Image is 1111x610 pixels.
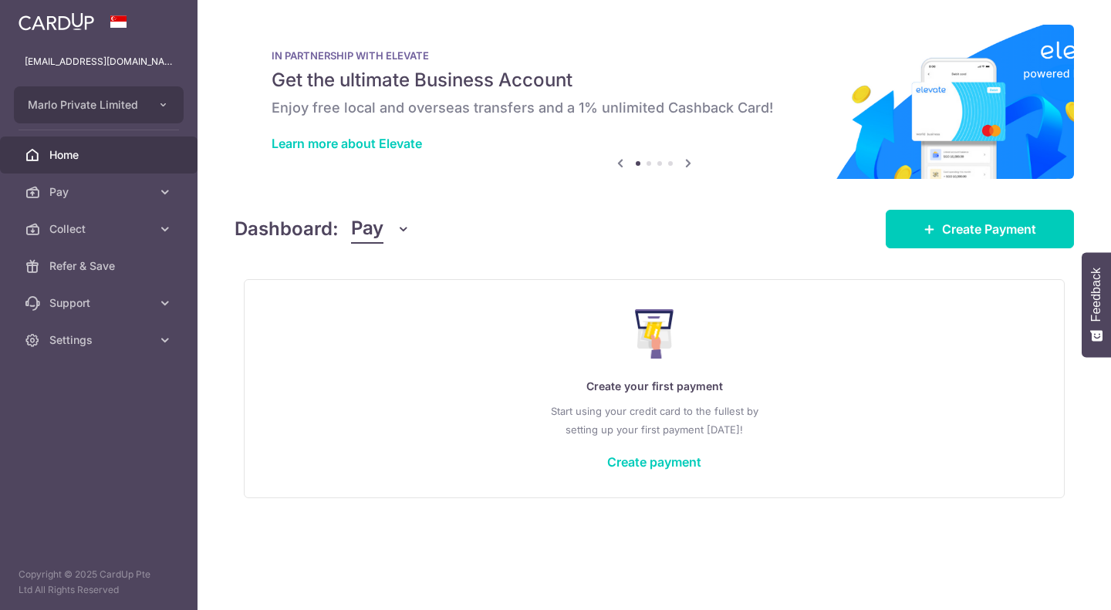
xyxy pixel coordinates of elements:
img: CardUp [19,12,94,31]
span: Feedback [1089,268,1103,322]
span: Support [49,295,151,311]
button: Feedback - Show survey [1082,252,1111,357]
a: Learn more about Elevate [272,136,422,151]
a: Create payment [607,454,701,470]
p: [EMAIL_ADDRESS][DOMAIN_NAME] [25,54,173,69]
img: Renovation banner [235,25,1074,179]
span: Collect [49,221,151,237]
a: Create Payment [886,210,1074,248]
p: IN PARTNERSHIP WITH ELEVATE [272,49,1037,62]
h6: Enjoy free local and overseas transfers and a 1% unlimited Cashback Card! [272,99,1037,117]
span: Refer & Save [49,258,151,274]
span: Pay [49,184,151,200]
span: Pay [351,214,383,244]
span: Marlo Private Limited [28,97,142,113]
img: Make Payment [635,309,674,359]
p: Start using your credit card to the fullest by setting up your first payment [DATE]! [275,402,1033,439]
button: Pay [351,214,410,244]
p: Create your first payment [275,377,1033,396]
span: Settings [49,332,151,348]
h5: Get the ultimate Business Account [272,68,1037,93]
button: Marlo Private Limited [14,86,184,123]
span: Home [49,147,151,163]
span: Create Payment [942,220,1036,238]
h4: Dashboard: [235,215,339,243]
